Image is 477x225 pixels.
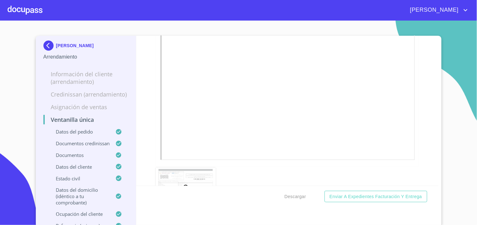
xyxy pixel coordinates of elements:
p: Arrendamiento [43,53,129,61]
span: [PERSON_NAME] [405,5,462,15]
p: Asignación de Ventas [43,103,129,111]
p: Estado civil [43,175,116,182]
button: Descargar [282,191,309,203]
p: Documentos CrediNissan [43,140,116,147]
p: Información del cliente (Arrendamiento) [43,70,129,85]
span: Enviar a Expedientes Facturación y Entrega [330,193,422,201]
img: Docupass spot blue [43,41,56,51]
p: Ventanilla única [43,116,129,123]
p: [PERSON_NAME] [56,43,94,48]
p: Ocupación del Cliente [43,211,116,217]
p: Credinissan (Arrendamiento) [43,91,129,98]
span: Descargar [285,193,306,201]
p: Datos del pedido [43,128,116,135]
p: Datos del domicilio (idéntico a tu comprobante) [43,187,116,206]
p: Datos del cliente [43,164,116,170]
button: account of current user [405,5,469,15]
p: Documentos [43,152,116,158]
button: Enviar a Expedientes Facturación y Entrega [325,191,427,203]
div: [PERSON_NAME] [43,41,129,53]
